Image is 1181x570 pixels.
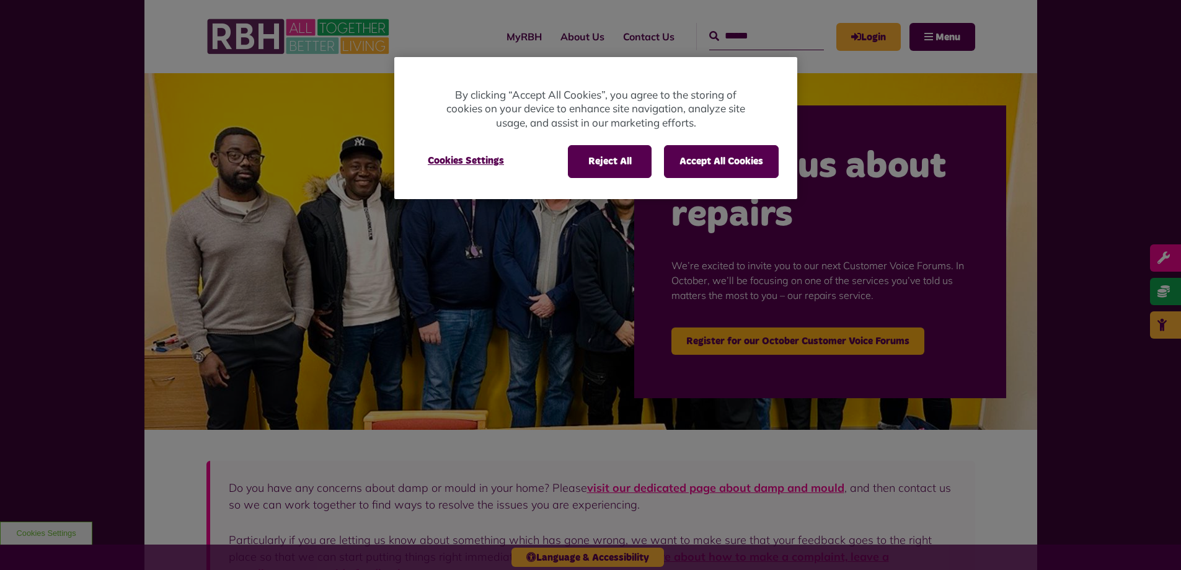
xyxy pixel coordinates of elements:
div: Cookie banner [394,57,797,199]
button: Cookies Settings [413,145,519,176]
button: Reject All [568,145,652,177]
button: Accept All Cookies [664,145,779,177]
p: By clicking “Accept All Cookies”, you agree to the storing of cookies on your device to enhance s... [444,88,748,130]
div: Privacy [394,57,797,199]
